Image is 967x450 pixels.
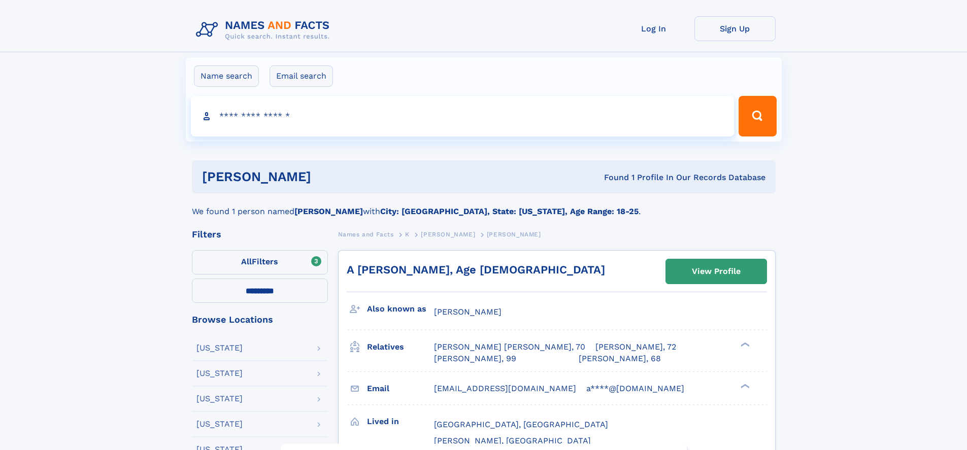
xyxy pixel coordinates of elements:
span: [PERSON_NAME] [434,307,502,317]
span: [EMAIL_ADDRESS][DOMAIN_NAME] [434,384,576,393]
div: Browse Locations [192,315,328,324]
img: Logo Names and Facts [192,16,338,44]
a: Sign Up [694,16,776,41]
a: K [405,228,410,240]
h3: Lived in [367,413,434,430]
div: Filters [192,230,328,239]
span: All [241,257,252,266]
div: [US_STATE] [196,344,243,352]
span: [PERSON_NAME] [421,231,475,238]
b: City: [GEOGRAPHIC_DATA], State: [US_STATE], Age Range: 18-25 [380,206,639,216]
a: Names and Facts [338,228,394,240]
a: A [PERSON_NAME], Age [DEMOGRAPHIC_DATA] [347,263,605,276]
label: Email search [270,65,333,87]
a: [PERSON_NAME], 68 [579,353,661,364]
a: [PERSON_NAME], 72 [595,341,676,353]
h3: Relatives [367,338,434,356]
div: Found 1 Profile In Our Records Database [457,172,765,183]
div: [US_STATE] [196,369,243,377]
label: Name search [194,65,259,87]
h1: [PERSON_NAME] [202,170,458,183]
a: [PERSON_NAME], 99 [434,353,516,364]
div: [US_STATE] [196,395,243,403]
span: [PERSON_NAME], [GEOGRAPHIC_DATA] [434,436,591,445]
span: [GEOGRAPHIC_DATA], [GEOGRAPHIC_DATA] [434,420,608,429]
div: [US_STATE] [196,420,243,428]
h3: Also known as [367,300,434,318]
a: View Profile [666,259,766,284]
button: Search Button [739,96,776,136]
div: We found 1 person named with . [192,193,776,218]
h3: Email [367,380,434,397]
span: K [405,231,410,238]
a: [PERSON_NAME] [421,228,475,240]
div: ❯ [738,341,750,348]
div: ❯ [738,383,750,389]
b: [PERSON_NAME] [294,206,363,216]
a: Log In [613,16,694,41]
div: View Profile [692,260,741,283]
label: Filters [192,250,328,274]
a: [PERSON_NAME] [PERSON_NAME], 70 [434,341,585,353]
input: search input [191,96,735,136]
span: [PERSON_NAME] [487,231,541,238]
